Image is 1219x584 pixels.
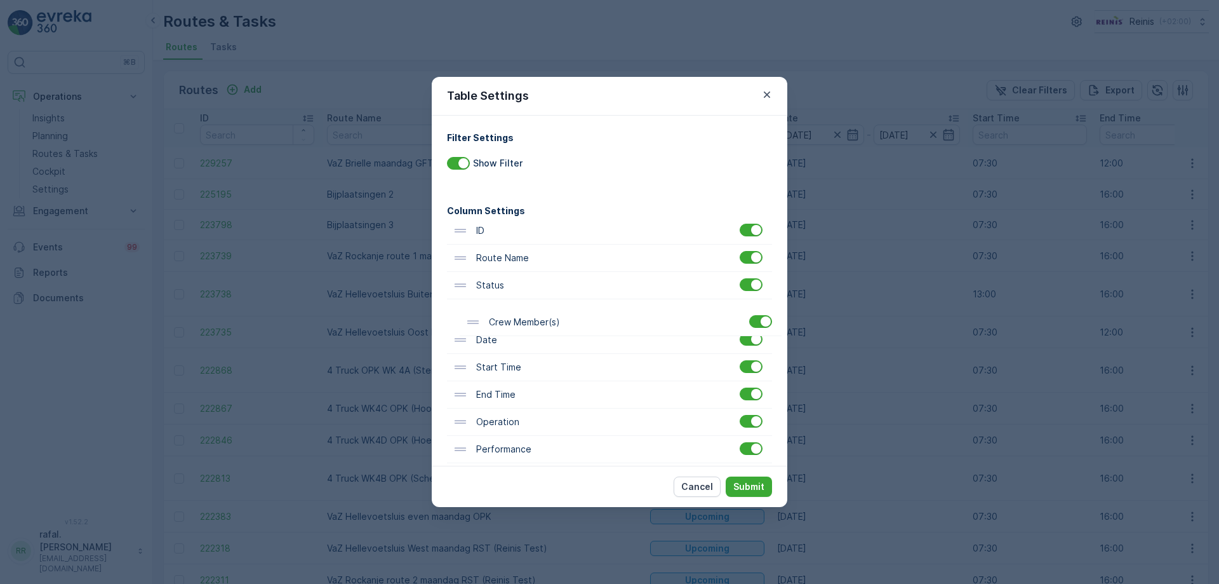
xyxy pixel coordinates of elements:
[447,204,772,217] h4: Column Settings
[726,477,772,497] button: Submit
[473,157,523,170] p: Show Filter
[681,480,713,493] p: Cancel
[447,131,772,144] h4: Filter Settings
[674,477,721,497] button: Cancel
[447,87,529,105] p: Table Settings
[733,480,764,493] p: Submit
